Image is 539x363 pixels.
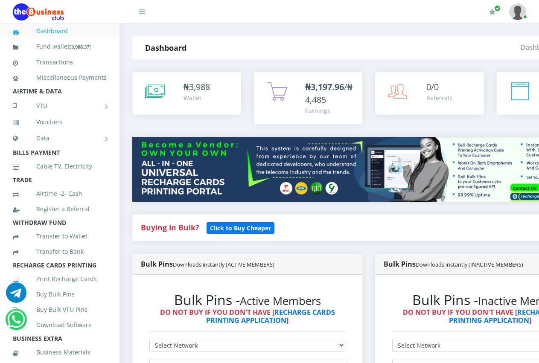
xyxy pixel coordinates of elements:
[71,44,89,50] b: 3,988.37
[189,81,210,93] span: 3,988
[13,285,107,304] a: Buy Bulk Pins
[160,308,335,325] strong: DO NOT BUY IF YOU DON'T HAVE [ ]
[13,68,107,87] a: Miscellaneous Payments
[13,3,64,20] img: Logo
[207,222,274,232] a: Click to Buy Cheaper
[13,95,107,116] a: VTU
[13,242,107,261] a: Transfer to Bank
[145,43,186,53] strong: Dashboard
[13,157,107,176] a: Cable TV, Electricity
[13,112,107,132] a: Vouchers
[254,72,363,124] a: ₦3,197.96/₦4,485 Earnings
[149,292,345,308] h2: Bulk Pins -
[13,343,107,362] a: Business Materials
[206,308,335,325] a: RECHARGE CARDS PRINTING APPLICATION
[416,261,523,268] small: Downloads instantly (INACTIVE MEMBERS)
[132,72,241,115] a: ₦3,988 Wallet
[426,81,439,93] span: 0/0
[13,37,107,57] a: Fund wallet[3,988.37]
[13,269,107,289] a: Print Recharge Cards
[13,315,107,335] a: Download Software
[7,316,25,330] a: Chat for support
[6,289,26,303] a: Chat for support
[13,199,107,219] a: Register a Referral
[305,106,354,115] div: Earnings
[13,52,107,72] a: Transactions
[210,224,271,232] b: Click to Buy Cheaper
[384,259,523,269] strong: Bulk Pins
[173,261,274,268] small: Downloads instantly (ACTIVE MEMBERS)
[494,5,501,12] span: Renew/Upgrade Subscription
[13,227,107,246] a: Transfer to Wallet
[240,293,321,308] small: Active Members
[13,128,107,149] a: Data
[184,81,210,93] div: ₦
[489,9,495,15] i: Renew/Upgrade Subscription
[375,72,484,115] a: 0/0 Referrals
[509,3,526,20] img: User
[305,81,353,105] span: /₦4,485
[305,81,344,93] b: ₦3,197.96
[13,300,107,319] a: Buy Bulk VTU Pins
[184,93,210,102] div: Wallet
[13,184,107,203] a: Airtime -2- Cash
[70,44,91,50] small: [ ]
[141,222,199,232] strong: Buying in Bulk?
[13,21,107,41] a: Dashboard
[426,93,452,102] div: Referrals
[141,259,274,269] strong: Bulk Pins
